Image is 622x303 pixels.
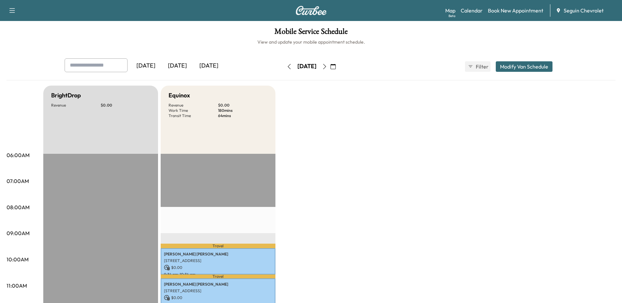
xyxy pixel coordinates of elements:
[164,295,272,301] p: $ 0.00
[445,7,455,14] a: MapBeta
[7,282,27,290] p: 11:00AM
[164,258,272,263] p: [STREET_ADDRESS]
[7,177,29,185] p: 07:00AM
[169,91,190,100] h5: Equinox
[297,62,316,71] div: [DATE]
[193,58,225,73] div: [DATE]
[161,244,275,248] p: Travel
[7,229,30,237] p: 09:00AM
[488,7,543,14] a: Book New Appointment
[496,61,552,72] button: Modify Van Schedule
[162,58,193,73] div: [DATE]
[161,274,275,278] p: Travel
[7,255,29,263] p: 10:00AM
[465,61,491,72] button: Filter
[218,108,268,113] p: 180 mins
[7,28,615,39] h1: Mobile Service Schedule
[218,113,268,118] p: 64 mins
[164,288,272,293] p: [STREET_ADDRESS]
[164,265,272,271] p: $ 0.00
[130,58,162,73] div: [DATE]
[449,13,455,18] div: Beta
[101,103,150,108] p: $ 0.00
[169,113,218,118] p: Transit Time
[164,252,272,257] p: [PERSON_NAME] [PERSON_NAME]
[169,103,218,108] p: Revenue
[164,272,272,277] p: 9:34 am - 10:34 am
[169,108,218,113] p: Work Time
[295,6,327,15] img: Curbee Logo
[7,203,30,211] p: 08:00AM
[51,91,81,100] h5: BrightDrop
[564,7,604,14] span: Seguin Chevrolet
[476,63,488,71] span: Filter
[7,39,615,45] h6: View and update your mobile appointment schedule.
[7,151,30,159] p: 06:00AM
[51,103,101,108] p: Revenue
[461,7,483,14] a: Calendar
[164,282,272,287] p: [PERSON_NAME] [PERSON_NAME]
[218,103,268,108] p: $ 0.00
